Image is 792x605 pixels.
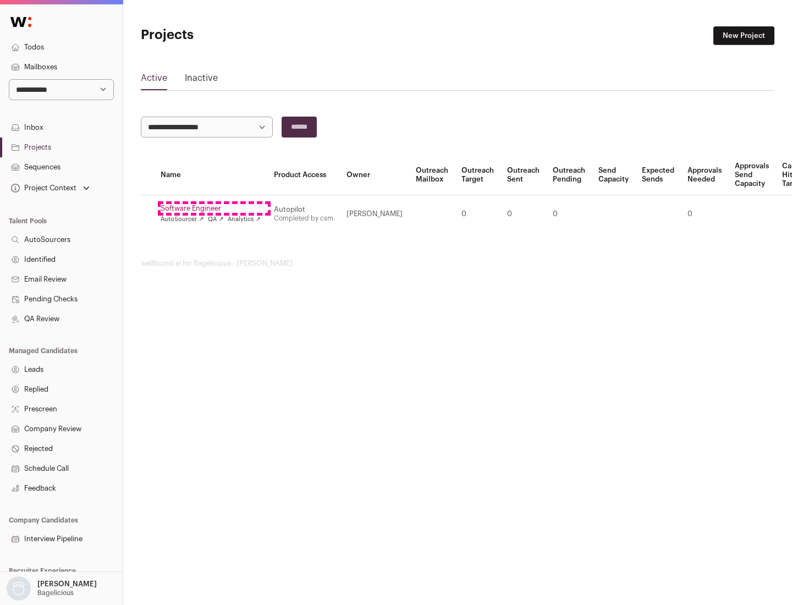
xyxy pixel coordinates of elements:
[4,11,37,33] img: Wellfound
[267,155,340,195] th: Product Access
[728,155,776,195] th: Approvals Send Capacity
[141,259,774,268] footer: wellfound:ai for Bagelicious - [PERSON_NAME]
[9,184,76,193] div: Project Context
[501,195,546,233] td: 0
[185,71,218,89] a: Inactive
[681,195,728,233] td: 0
[208,215,223,224] a: QA ↗
[340,195,409,233] td: [PERSON_NAME]
[546,195,592,233] td: 0
[455,195,501,233] td: 0
[141,71,167,89] a: Active
[161,204,261,213] a: Software Engineer
[228,215,260,224] a: Analytics ↗
[455,155,501,195] th: Outreach Target
[4,576,99,601] button: Open dropdown
[9,180,92,196] button: Open dropdown
[7,576,31,601] img: nopic.png
[681,155,728,195] th: Approvals Needed
[37,588,74,597] p: Bagelicious
[274,215,333,222] a: Completed by csm
[635,155,681,195] th: Expected Sends
[154,155,267,195] th: Name
[713,26,774,45] a: New Project
[141,26,352,44] h1: Projects
[592,155,635,195] th: Send Capacity
[546,155,592,195] th: Outreach Pending
[340,155,409,195] th: Owner
[161,215,204,224] a: AutoSourcer ↗
[37,580,97,588] p: [PERSON_NAME]
[501,155,546,195] th: Outreach Sent
[409,155,455,195] th: Outreach Mailbox
[274,205,333,214] div: Autopilot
